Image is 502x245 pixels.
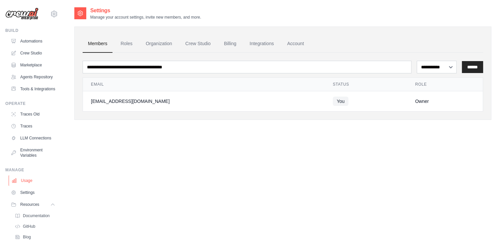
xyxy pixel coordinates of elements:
a: LLM Connections [8,133,58,143]
span: Resources [20,202,39,207]
div: [EMAIL_ADDRESS][DOMAIN_NAME] [91,98,317,105]
button: Resources [8,199,58,210]
p: Manage your account settings, invite new members, and more. [90,15,201,20]
a: Roles [115,35,138,53]
a: Billing [219,35,242,53]
span: GitHub [23,224,35,229]
a: Integrations [244,35,279,53]
a: Account [282,35,309,53]
a: Tools & Integrations [8,84,58,94]
a: GitHub [12,222,58,231]
a: Settings [8,187,58,198]
a: Crew Studio [8,48,58,58]
span: You [333,97,349,106]
a: Members [83,35,112,53]
a: Traces [8,121,58,131]
a: Agents Repository [8,72,58,82]
div: Operate [5,101,58,106]
a: Crew Studio [180,35,216,53]
img: Logo [5,8,38,20]
span: Documentation [23,213,50,218]
h2: Settings [90,7,201,15]
div: Owner [415,98,475,105]
span: Blog [23,234,31,240]
a: Organization [140,35,177,53]
a: Usage [9,175,59,186]
th: Role [407,78,483,91]
div: Manage [5,167,58,173]
a: Marketplace [8,60,58,70]
a: Automations [8,36,58,46]
a: Documentation [12,211,58,220]
div: Build [5,28,58,33]
a: Blog [12,232,58,242]
th: Status [325,78,407,91]
a: Environment Variables [8,145,58,161]
th: Email [83,78,325,91]
a: Traces Old [8,109,58,120]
